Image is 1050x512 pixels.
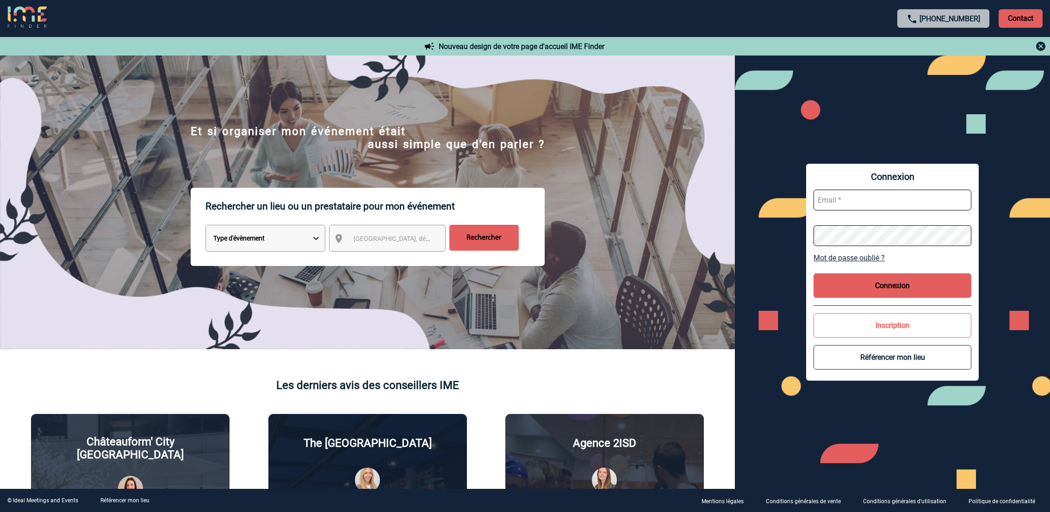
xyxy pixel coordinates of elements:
[961,496,1050,505] a: Politique de confidentialité
[920,14,980,23] a: [PHONE_NUMBER]
[694,496,758,505] a: Mentions légales
[863,498,946,505] p: Conditions générales d'utilisation
[856,496,961,505] a: Conditions générales d'utilisation
[814,253,971,262] a: Mot de passe oublié ?
[814,313,971,338] button: Inscription
[449,225,519,251] input: Rechercher
[814,190,971,210] input: Email *
[702,498,744,505] p: Mentions légales
[814,345,971,370] button: Référencer mon lieu
[100,497,149,504] a: Référencer mon lieu
[758,496,856,505] a: Conditions générales de vente
[766,498,841,505] p: Conditions générales de vente
[814,273,971,298] button: Connexion
[999,9,1043,28] p: Contact
[205,188,545,225] p: Rechercher un lieu ou un prestataire pour mon événement
[354,235,482,242] span: [GEOGRAPHIC_DATA], département, région...
[814,171,971,182] span: Connexion
[969,498,1035,505] p: Politique de confidentialité
[907,13,918,25] img: call-24-px.png
[7,497,78,504] div: © Ideal Meetings and Events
